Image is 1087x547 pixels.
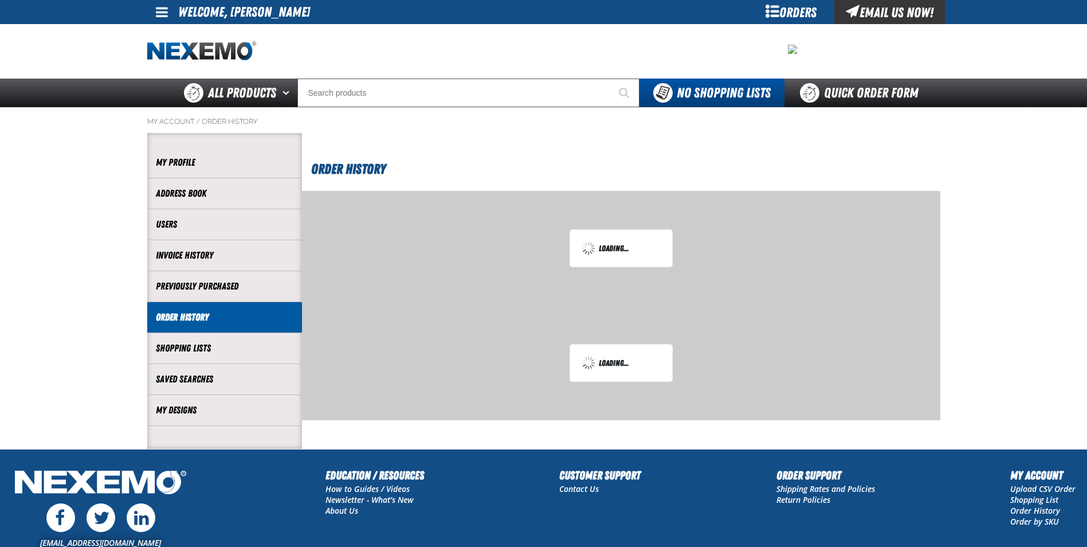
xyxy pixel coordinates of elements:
[147,117,940,126] nav: Breadcrumbs
[325,494,414,505] a: Newsletter - What's New
[776,483,875,494] a: Shipping Rates and Policies
[156,342,293,355] a: Shopping Lists
[147,41,256,61] a: Home
[639,79,784,107] button: You do not have available Shopping Lists. Open to Create a New List
[156,249,293,262] a: Invoice History
[156,218,293,231] a: Users
[325,483,410,494] a: How to Guides / Videos
[156,156,293,169] a: My Profile
[582,356,661,370] div: Loading...
[196,117,200,126] span: /
[559,467,641,484] h2: Customer Support
[11,467,190,501] img: Nexemo Logo
[156,373,293,386] a: Saved Searches
[1010,467,1076,484] h2: My Account
[297,79,639,107] input: Search
[147,117,194,126] a: My Account
[788,45,797,54] img: 0913759d47fe0bb872ce56e1ce62d35c.jpeg
[156,187,293,200] a: Address Book
[611,79,639,107] button: Start Searching
[559,483,599,494] a: Contact Us
[1010,494,1058,505] a: Shopping List
[156,311,293,324] a: Order History
[776,494,830,505] a: Return Policies
[147,41,256,61] img: Nexemo logo
[784,79,940,107] a: Quick Order Form
[202,117,257,126] a: Order History
[776,467,875,484] h2: Order Support
[1010,516,1059,527] a: Order by SKU
[311,161,386,177] span: Order History
[677,85,771,101] span: No Shopping Lists
[156,280,293,293] a: Previously Purchased
[208,83,276,103] span: All Products
[582,241,661,255] div: Loading...
[278,79,297,107] button: Open All Products pages
[156,404,293,417] a: My Designs
[325,467,424,484] h2: Education / Resources
[325,505,358,516] a: About Us
[1010,505,1060,516] a: Order History
[1010,483,1076,494] a: Upload CSV Order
